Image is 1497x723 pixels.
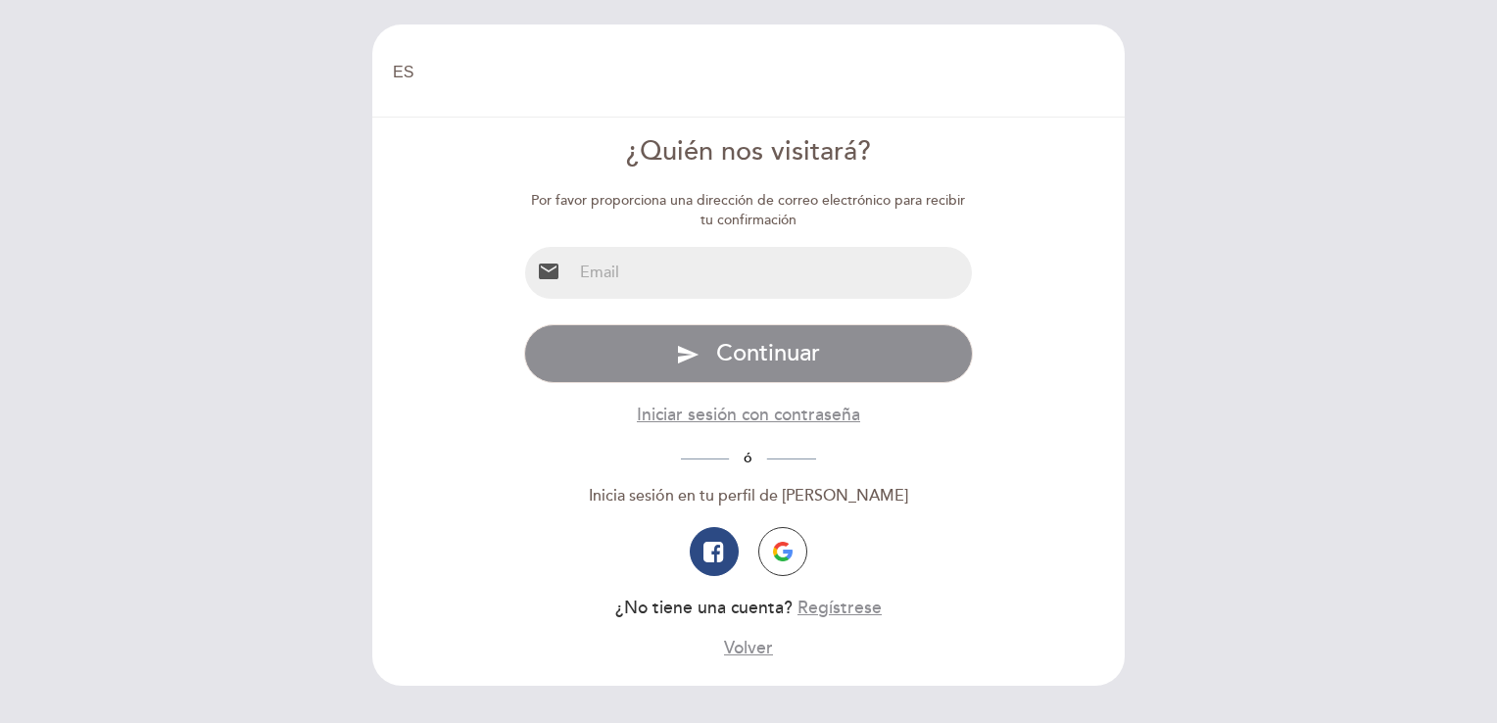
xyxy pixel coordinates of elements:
div: Inicia sesión en tu perfil de [PERSON_NAME] [524,485,974,507]
button: Iniciar sesión con contraseña [637,403,860,427]
input: Email [572,247,973,299]
button: send Continuar [524,324,974,383]
i: email [537,260,560,283]
button: Regístrese [797,596,882,620]
button: Volver [724,636,773,660]
span: ¿No tiene una cuenta? [615,598,793,618]
span: Continuar [716,339,820,367]
div: Por favor proporciona una dirección de correo electrónico para recibir tu confirmación [524,191,974,230]
div: ¿Quién nos visitará? [524,133,974,171]
span: ó [729,450,767,466]
i: send [676,343,700,366]
img: icon-google.png [773,542,793,561]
